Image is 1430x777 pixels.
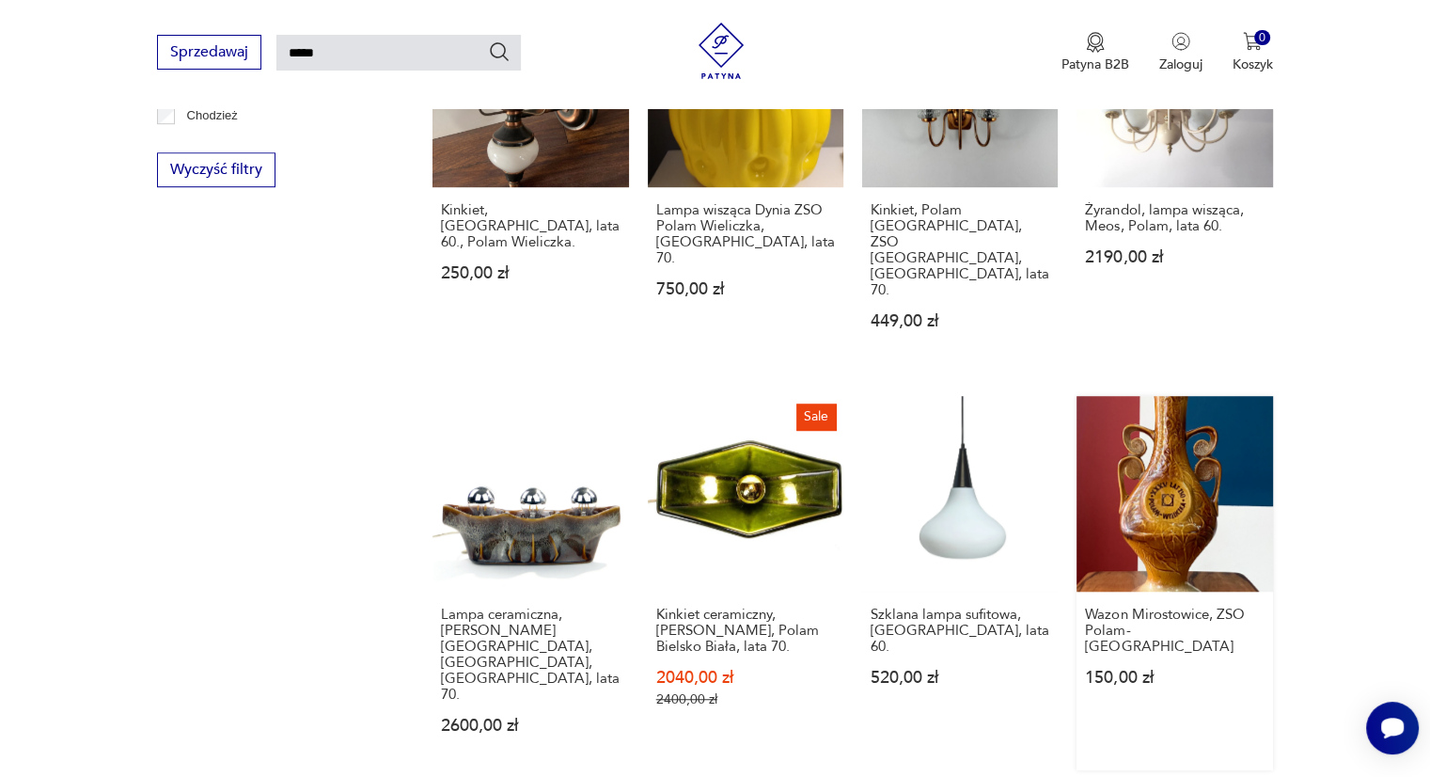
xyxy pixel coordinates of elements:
[656,670,835,686] p: 2040,00 zł
[1085,607,1264,655] h3: Wazon Mirostowice, ZSO Polam-[GEOGRAPHIC_DATA]
[1061,32,1129,73] button: Patyna B2B
[1061,32,1129,73] a: Ikona medaluPatyna B2B
[441,607,620,703] h3: Lampa ceramiczna, [PERSON_NAME][GEOGRAPHIC_DATA], [GEOGRAPHIC_DATA], [GEOGRAPHIC_DATA], lata 70.
[1254,30,1270,46] div: 0
[656,607,835,655] h3: Kinkiet ceramiczny, [PERSON_NAME], Polam Bielsko Biała, lata 70.
[432,396,628,770] a: Lampa ceramiczna, A. Sadulski, Polam Piła, Mirostowice, lata 70.Lampa ceramiczna, [PERSON_NAME][G...
[656,691,835,707] p: 2400,00 zł
[1366,702,1419,754] iframe: Smartsupp widget button
[656,202,835,266] h3: Lampa wisząca Dynia ZSO Polam Wieliczka, [GEOGRAPHIC_DATA], lata 70.
[441,202,620,250] h3: Kinkiet, [GEOGRAPHIC_DATA], lata 60., Polam Wieliczka.
[871,670,1049,686] p: 520,00 zł
[187,132,234,152] p: Ćmielów
[1233,55,1273,73] p: Koszyk
[1085,249,1264,265] p: 2190,00 zł
[1061,55,1129,73] p: Patyna B2B
[1243,32,1262,51] img: Ikona koszyka
[871,313,1049,329] p: 449,00 zł
[1159,32,1202,73] button: Zaloguj
[157,152,275,187] button: Wyczyść filtry
[157,35,261,70] button: Sprzedawaj
[441,718,620,734] p: 2600,00 zł
[488,40,511,63] button: Szukaj
[1085,202,1264,234] h3: Żyrandol, lampa wisząca, Meos, Polam, lata 60.
[656,281,835,297] p: 750,00 zł
[157,47,261,60] a: Sprzedawaj
[1085,670,1264,686] p: 150,00 zł
[862,396,1058,770] a: Szklana lampa sufitowa, Polam, lata 60.Szklana lampa sufitowa, [GEOGRAPHIC_DATA], lata 60.520,00 zł
[693,23,749,79] img: Patyna - sklep z meblami i dekoracjami vintage
[871,202,1049,298] h3: Kinkiet, Polam [GEOGRAPHIC_DATA], ZSO [GEOGRAPHIC_DATA], [GEOGRAPHIC_DATA], lata 70.
[1171,32,1190,51] img: Ikonka użytkownika
[187,105,238,126] p: Chodzież
[1076,396,1272,770] a: Wazon Mirostowice, ZSO Polam-WieliczkaWazon Mirostowice, ZSO Polam-[GEOGRAPHIC_DATA]150,00 zł
[871,607,1049,655] h3: Szklana lampa sufitowa, [GEOGRAPHIC_DATA], lata 60.
[1086,32,1105,53] img: Ikona medalu
[648,396,843,770] a: SaleKinkiet ceramiczny, A. Sadulski, Polam Bielsko Biała, lata 70.Kinkiet ceramiczny, [PERSON_NAM...
[1233,32,1273,73] button: 0Koszyk
[1159,55,1202,73] p: Zaloguj
[441,265,620,281] p: 250,00 zł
